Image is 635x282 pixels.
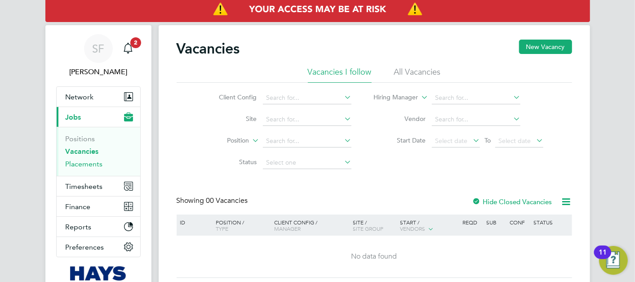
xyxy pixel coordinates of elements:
div: Start / [398,215,461,237]
label: Hide Closed Vacancies [472,197,552,206]
a: Positions [66,134,95,143]
span: Manager [274,225,301,232]
label: Site [205,115,257,123]
span: Site Group [353,225,383,232]
span: SF [92,43,104,54]
button: Reports [57,217,140,237]
button: Open Resource Center, 11 new notifications [599,246,628,275]
div: Status [531,215,570,230]
a: SF[PERSON_NAME] [56,34,141,77]
li: All Vacancies [394,67,441,83]
div: ID [178,215,209,230]
input: Search for... [263,92,351,104]
div: Sub [484,215,507,230]
span: Timesheets [66,182,103,191]
button: Preferences [57,237,140,257]
button: Timesheets [57,176,140,196]
span: Preferences [66,243,104,251]
div: Reqd [461,215,484,230]
input: Search for... [263,135,351,148]
div: Position / [209,215,272,236]
button: Finance [57,197,140,216]
span: Network [66,93,94,101]
span: Select date [498,137,531,145]
input: Search for... [432,92,520,104]
button: Network [57,87,140,107]
input: Search for... [263,113,351,126]
label: Vendor [374,115,426,123]
div: Jobs [57,127,140,176]
div: Conf [508,215,531,230]
div: 11 [599,252,607,264]
h2: Vacancies [177,40,240,58]
label: Client Config [205,93,257,101]
span: To [482,134,493,146]
input: Search for... [432,113,520,126]
div: Client Config / [272,215,351,236]
button: Jobs [57,107,140,127]
div: Site / [351,215,398,236]
span: 2 [130,37,141,48]
li: Vacancies I follow [308,67,372,83]
span: Select date [435,137,467,145]
button: New Vacancy [519,40,572,54]
label: Start Date [374,136,426,144]
label: Position [197,136,249,145]
span: Type [216,225,228,232]
span: Finance [66,202,91,211]
span: Vendors [400,225,425,232]
a: 2 [119,34,137,63]
span: 00 Vacancies [206,196,248,205]
label: Status [205,158,257,166]
a: Vacancies [66,147,99,156]
span: Sonny Facey [56,67,141,77]
div: No data found [178,252,571,261]
span: Reports [66,223,92,231]
img: hays-logo-retina.png [70,266,126,281]
div: Showing [177,196,250,206]
label: Hiring Manager [366,93,418,102]
span: Jobs [66,113,81,121]
a: Placements [66,160,103,168]
input: Select one [263,157,351,169]
a: Go to home page [56,266,141,281]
